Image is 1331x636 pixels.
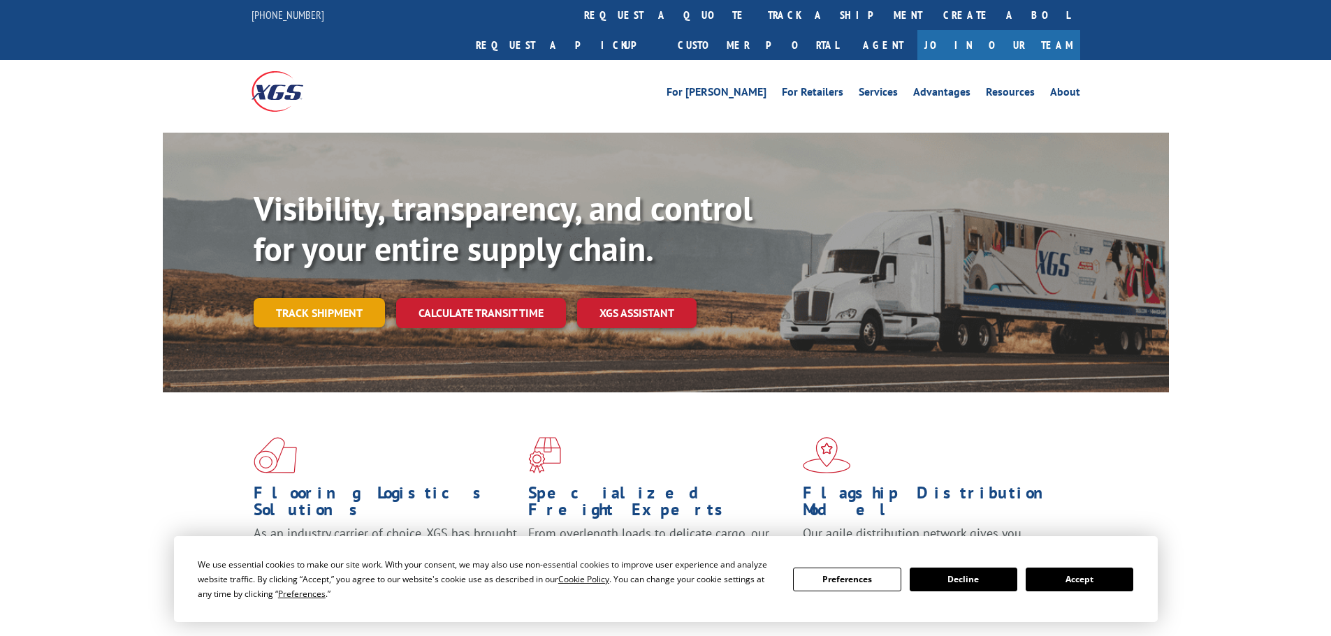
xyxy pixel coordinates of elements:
[782,87,843,102] a: For Retailers
[254,485,518,525] h1: Flooring Logistics Solutions
[528,525,792,587] p: From overlength loads to delicate cargo, our experienced staff knows the best way to move your fr...
[859,87,898,102] a: Services
[1050,87,1080,102] a: About
[252,8,324,22] a: [PHONE_NUMBER]
[528,485,792,525] h1: Specialized Freight Experts
[558,573,609,585] span: Cookie Policy
[913,87,970,102] a: Advantages
[278,588,326,600] span: Preferences
[986,87,1035,102] a: Resources
[254,298,385,327] a: Track shipment
[254,186,752,270] b: Visibility, transparency, and control for your entire supply chain.
[803,525,1060,558] span: Our agile distribution network gives you nationwide inventory management on demand.
[528,437,561,473] img: xgs-icon-focused-on-flooring-red
[803,437,851,473] img: xgs-icon-flagship-distribution-model-red
[174,536,1158,622] div: Cookie Consent Prompt
[198,557,776,601] div: We use essential cookies to make our site work. With your consent, we may also use non-essential ...
[254,525,517,575] span: As an industry carrier of choice, XGS has brought innovation and dedication to flooring logistics...
[910,568,1017,591] button: Decline
[803,485,1067,525] h1: Flagship Distribution Model
[667,30,849,60] a: Customer Portal
[254,437,297,473] img: xgs-icon-total-supply-chain-intelligence-red
[396,298,566,328] a: Calculate transit time
[1026,568,1133,591] button: Accept
[667,87,766,102] a: For [PERSON_NAME]
[577,298,697,328] a: XGS ASSISTANT
[793,568,901,591] button: Preferences
[465,30,667,60] a: Request a pickup
[917,30,1080,60] a: Join Our Team
[849,30,917,60] a: Agent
